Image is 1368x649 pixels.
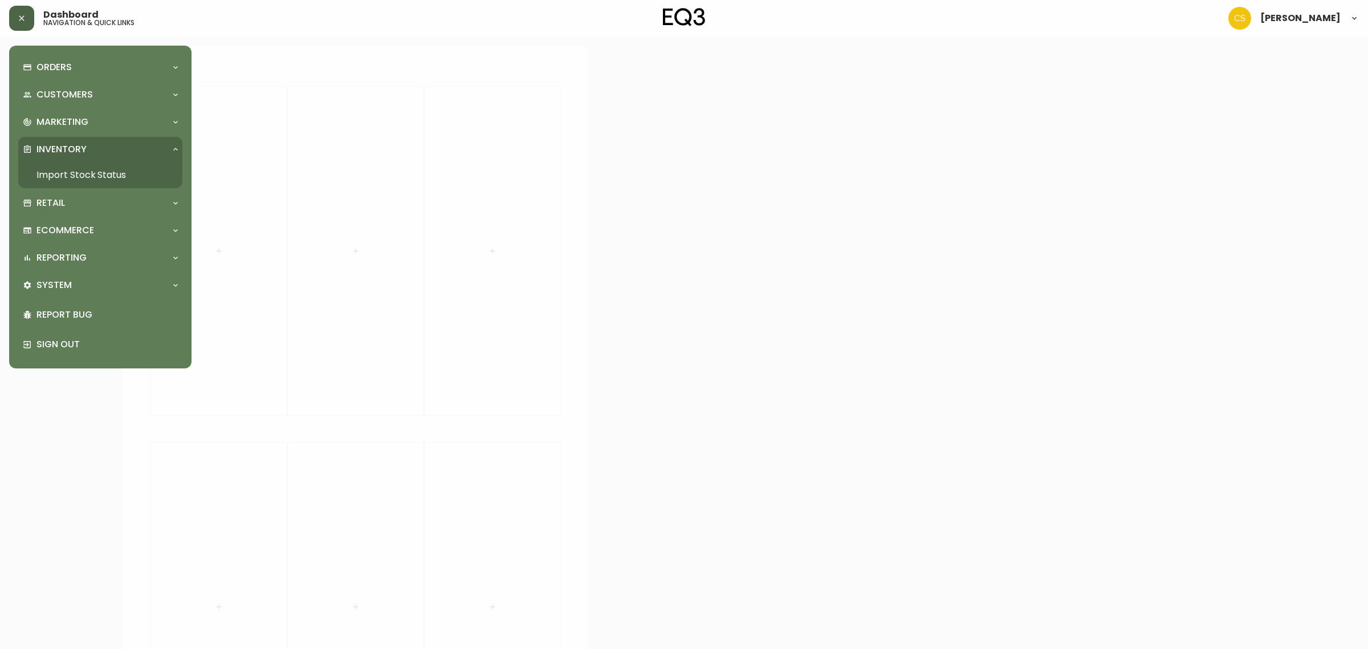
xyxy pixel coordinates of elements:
div: Sign Out [18,330,182,359]
img: 996bfd46d64b78802a67b62ffe4c27a2 [1228,7,1251,30]
h5: navigation & quick links [43,19,135,26]
img: logo [663,8,705,26]
p: Retail [36,197,65,209]
p: Reporting [36,252,87,264]
p: Customers [36,88,93,101]
div: Reporting [18,245,182,270]
p: Sign Out [36,338,178,351]
p: Ecommerce [36,224,94,237]
p: Inventory [36,143,87,156]
div: Customers [18,82,182,107]
div: Ecommerce [18,218,182,243]
p: Report Bug [36,309,178,321]
p: Marketing [36,116,88,128]
div: Marketing [18,109,182,135]
div: Report Bug [18,300,182,330]
span: [PERSON_NAME] [1260,14,1341,23]
p: Orders [36,61,72,74]
div: System [18,273,182,298]
a: Import Stock Status [18,162,182,188]
div: Orders [18,55,182,80]
span: Dashboard [43,10,99,19]
p: System [36,279,72,291]
div: Inventory [18,137,182,162]
div: Retail [18,190,182,216]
